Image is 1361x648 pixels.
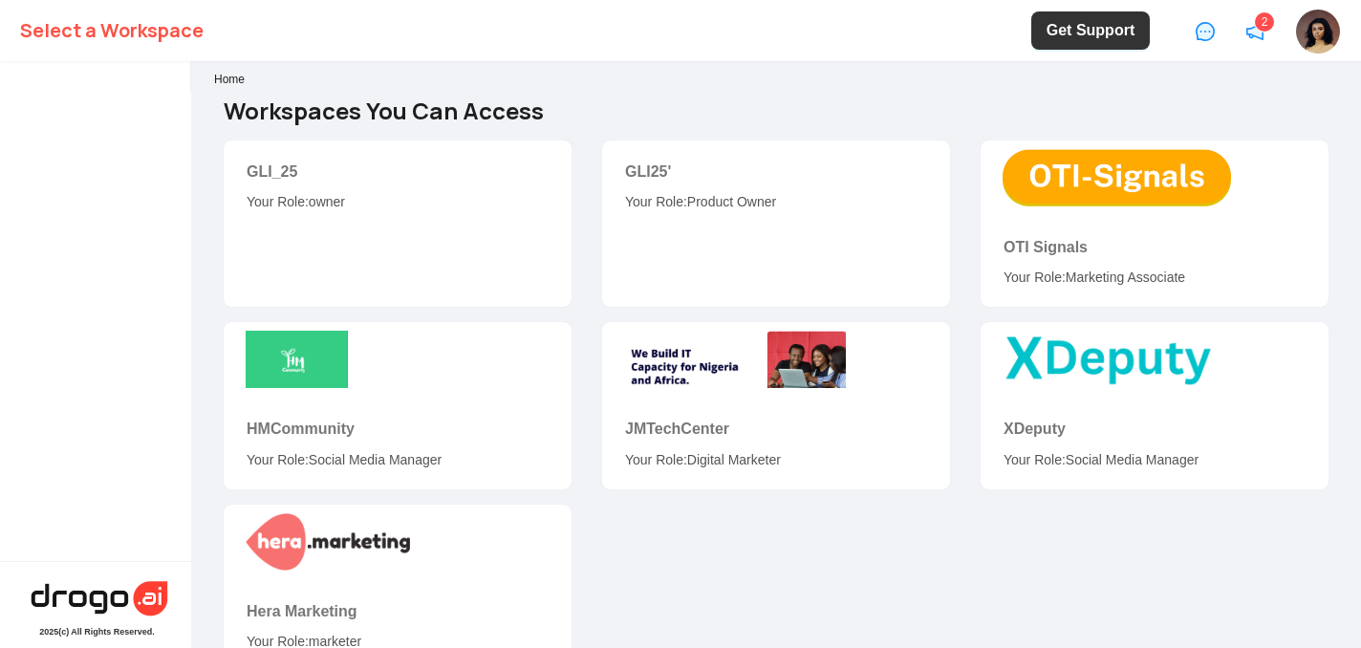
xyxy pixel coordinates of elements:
sup: 2 [1255,12,1274,32]
div: Your Role: Marketing Associate [1004,267,1306,288]
a: OTI Signals [1004,239,1088,255]
span: 2 [1262,15,1268,29]
span: message [1196,22,1215,41]
img: vyolhnmv1r4i0qi6wdmu.jpg [1296,10,1340,54]
span: notification [1245,22,1264,41]
div: Your Role: Social Media Manager [247,449,549,470]
a: Hera Marketing [247,603,357,619]
a: GLI25' [625,163,671,180]
div: Your Role: owner [247,191,549,212]
div: Your Role: Social Media Manager [1004,449,1306,470]
button: Get Support [1031,11,1150,50]
span: Home [214,73,245,86]
a: HMCommunity [247,421,355,437]
a: GLI_25 [247,163,297,180]
div: Your Role: Product Owner [625,191,927,212]
span: Get Support [1047,19,1134,42]
div: 2025 (c) All Rights Reserved. [39,627,155,637]
a: XDeputy [1004,421,1066,437]
h4: Workspaces You Can Access [224,97,1329,125]
img: hera-logo [28,577,171,619]
div: Your Role: Digital Marketer [625,449,927,470]
a: JMTechCenter [625,421,729,437]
